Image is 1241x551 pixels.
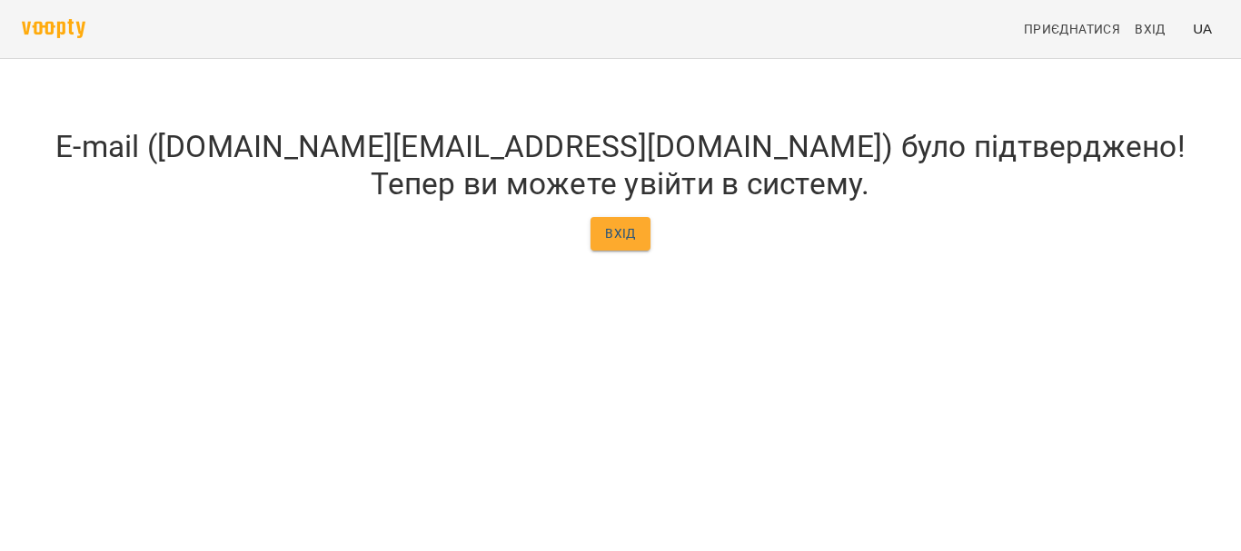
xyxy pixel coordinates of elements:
[1127,13,1186,45] a: Вхід
[591,217,650,250] a: Вхід
[22,19,85,38] img: voopty.png
[1193,19,1212,38] span: UA
[1186,12,1219,45] button: UA
[605,222,636,244] span: Вхід
[15,128,1226,202] h4: E-mail ([DOMAIN_NAME][EMAIL_ADDRESS][DOMAIN_NAME]) було підтверджено! Тепер ви можете увійти в си...
[1024,18,1120,40] span: Приєднатися
[1017,13,1127,45] a: Приєднатися
[1135,18,1166,40] span: Вхід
